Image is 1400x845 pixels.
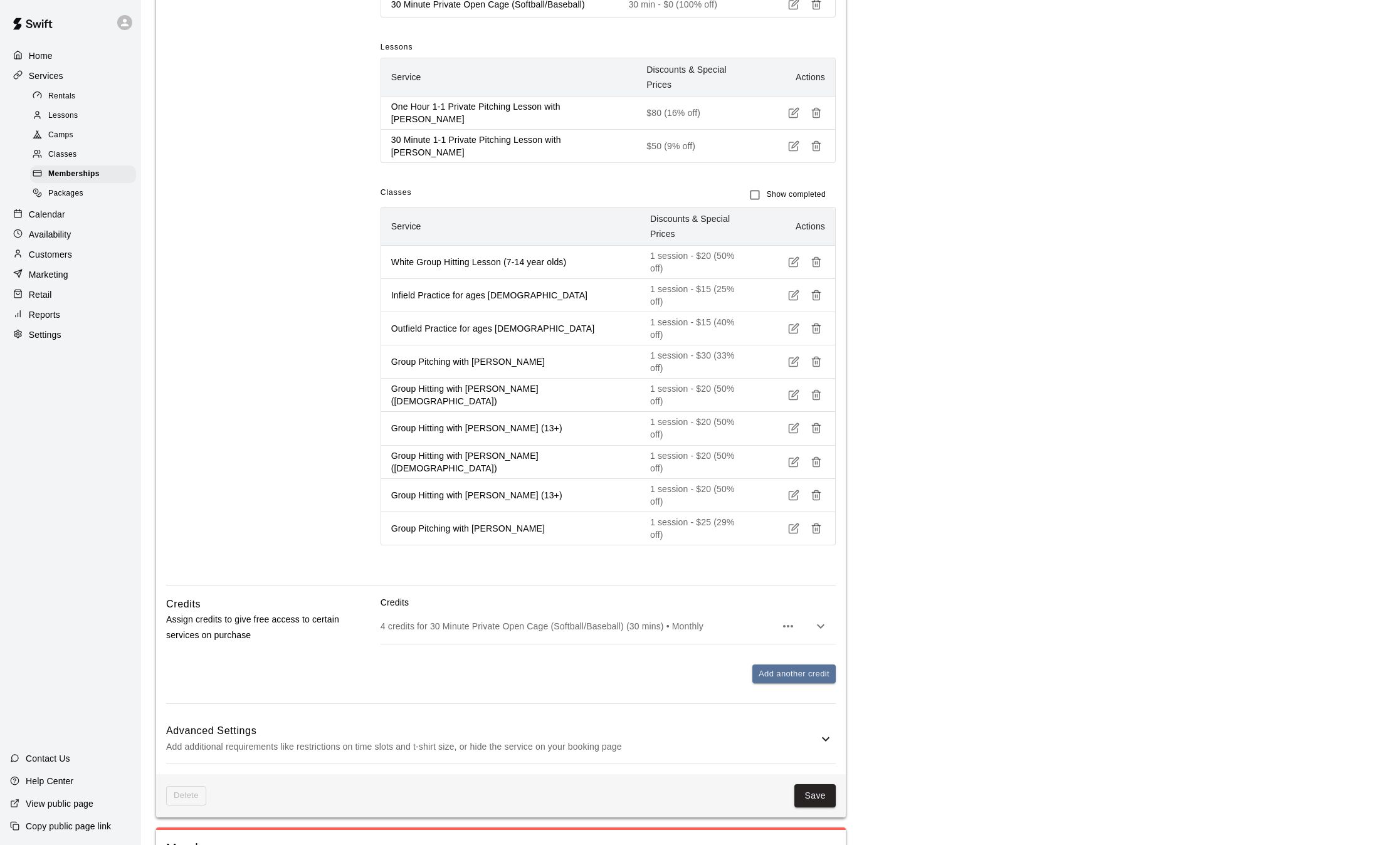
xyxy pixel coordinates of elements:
[29,70,63,82] p: Services
[29,308,60,321] p: Reports
[650,416,750,441] p: 1 session - $20 (50% off)
[752,664,836,684] button: Add another credit
[48,90,76,103] span: Rentals
[650,382,750,407] p: 1 session - $20 (50% off)
[48,149,76,161] span: Classes
[48,110,78,122] span: Lessons
[30,165,136,183] div: Memberships
[381,207,640,246] th: Service
[10,205,131,224] a: Calendar
[30,185,136,202] div: Packages
[794,784,836,807] button: Save
[381,620,776,632] p: 4 credits for 30 Minute Private Open Cage (Softball/Baseball) (30 mins) • Monthly
[650,349,750,374] p: 1 session - $30 (33% off)
[166,739,818,755] p: Add additional requirements like restrictions on time slots and t-shirt size, or hide the service...
[10,285,131,304] a: Retail
[391,355,630,368] p: Group Pitching with [PERSON_NAME]
[10,46,131,65] a: Home
[391,322,630,335] p: Outfield Practice for ages [DEMOGRAPHIC_DATA]
[166,723,818,739] h6: Advanced Settings
[29,268,68,281] p: Marketing
[391,382,630,407] p: Group Hitting with [PERSON_NAME] ([DEMOGRAPHIC_DATA])
[391,134,627,159] p: 30 Minute 1-1 Private Pitching Lesson with [PERSON_NAME]
[26,775,73,787] p: Help Center
[381,596,836,609] p: Credits
[10,225,131,244] a: Availability
[10,265,131,284] a: Marketing
[10,66,131,85] a: Services
[391,489,630,501] p: Group Hitting with [PERSON_NAME] (13+)
[30,88,136,105] div: Rentals
[391,449,630,475] p: Group Hitting with [PERSON_NAME] ([DEMOGRAPHIC_DATA])
[166,714,836,764] div: Advanced SettingsAdd additional requirements like restrictions on time slots and t-shirt size, or...
[29,208,65,221] p: Calendar
[30,184,141,204] a: Packages
[381,58,637,97] th: Service
[166,612,340,643] p: Assign credits to give free access to certain services on purchase
[48,129,73,142] span: Camps
[650,283,750,308] p: 1 session - $15 (25% off)
[650,516,750,541] p: 1 session - $25 (29% off)
[29,328,61,341] p: Settings
[767,189,826,201] span: Show completed
[30,145,141,165] a: Classes
[48,187,83,200] span: Packages
[26,752,70,765] p: Contact Us
[30,127,136,144] div: Camps
[391,522,630,535] p: Group Pitching with [PERSON_NAME]
[30,126,141,145] a: Camps
[166,596,201,612] h6: Credits
[760,58,835,97] th: Actions
[48,168,100,181] span: Memberships
[381,38,413,58] span: Lessons
[10,245,131,264] a: Customers
[640,207,760,246] th: Discounts & Special Prices
[29,248,72,261] p: Customers
[391,256,630,268] p: White Group Hitting Lesson (7-14 year olds)
[646,140,750,152] p: $50 (9% off)
[10,325,131,344] a: Settings
[29,288,52,301] p: Retail
[650,316,750,341] p: 1 session - $15 (40% off)
[646,107,750,119] p: $80 (16% off)
[30,87,141,106] a: Rentals
[30,106,141,125] a: Lessons
[29,50,53,62] p: Home
[381,183,412,207] span: Classes
[10,305,131,324] a: Reports
[26,820,111,832] p: Copy public page link
[636,58,760,97] th: Discounts & Special Prices
[650,483,750,508] p: 1 session - $20 (50% off)
[30,165,141,184] a: Memberships
[650,249,750,275] p: 1 session - $20 (50% off)
[760,207,835,246] th: Actions
[30,107,136,125] div: Lessons
[166,786,206,806] span: This membership cannot be deleted since it still has members
[391,100,627,125] p: One Hour 1-1 Private Pitching Lesson with [PERSON_NAME]
[29,228,71,241] p: Availability
[650,449,750,475] p: 1 session - $20 (50% off)
[30,146,136,164] div: Classes
[381,609,836,644] div: 4 credits for 30 Minute Private Open Cage (Softball/Baseball) (30 mins) • Monthly
[26,797,93,810] p: View public page
[391,289,630,302] p: Infield Practice for ages [DEMOGRAPHIC_DATA]
[391,422,630,434] p: Group Hitting with [PERSON_NAME] (13+)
